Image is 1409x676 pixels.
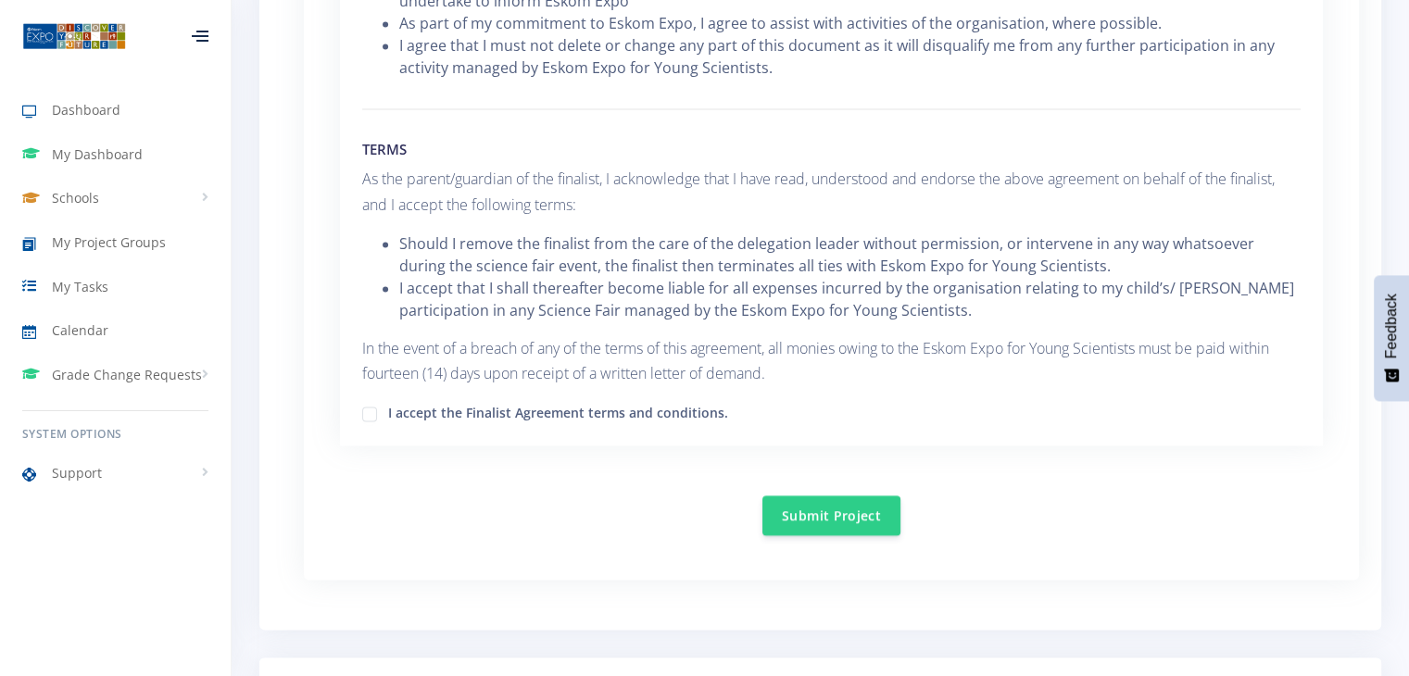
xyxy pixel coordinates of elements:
span: Dashboard [52,100,120,119]
h4: TERMS [362,139,1301,160]
p: In the event of a breach of any of the terms of this agreement, all monies owing to the Eskom Exp... [362,336,1301,386]
button: Submit Project [762,495,900,535]
span: My Tasks [52,277,108,296]
label: I accept the Finalist Agreement terms and conditions. [388,403,728,418]
p: As the parent/guardian of the finalist, I acknowledge that I have read, understood and endorse th... [362,167,1301,217]
li: I agree that I must not delete or change any part of this document as it will disqualify me from ... [399,34,1301,79]
button: Feedback - Show survey [1374,275,1409,401]
span: Schools [52,188,99,207]
li: I accept that I shall thereafter become liable for all expenses incurred by the organisation rela... [399,277,1301,321]
span: Feedback [1383,294,1400,358]
span: Grade Change Requests [52,365,202,384]
li: Should I remove the finalist from the care of the delegation leader without permission, or interv... [399,232,1301,277]
li: As part of my commitment to Eskom Expo, I agree to assist with activities of the organisation, wh... [399,12,1301,34]
span: Support [52,463,102,482]
h6: System Options [22,426,208,443]
span: My Dashboard [52,144,143,164]
img: ... [22,21,126,51]
span: Calendar [52,320,108,340]
span: My Project Groups [52,232,166,252]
